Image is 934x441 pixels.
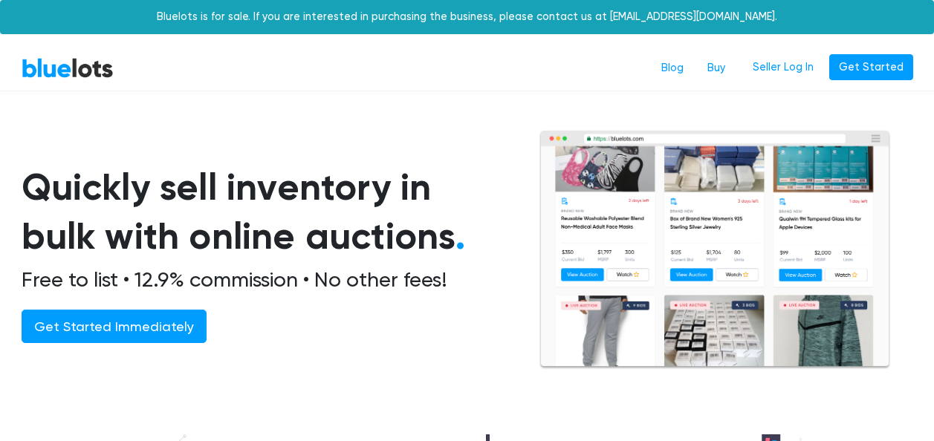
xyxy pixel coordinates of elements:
h1: Quickly sell inventory in bulk with online auctions [22,163,503,261]
a: Buy [695,54,737,82]
a: Blog [649,54,695,82]
a: Seller Log In [743,54,823,81]
a: Get Started [829,54,913,81]
a: Get Started Immediately [22,310,207,343]
a: BlueLots [22,57,114,79]
span: . [455,214,465,258]
img: browserlots-effe8949e13f0ae0d7b59c7c387d2f9fb811154c3999f57e71a08a1b8b46c466.png [539,130,891,370]
h2: Free to list • 12.9% commission • No other fees! [22,267,503,293]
